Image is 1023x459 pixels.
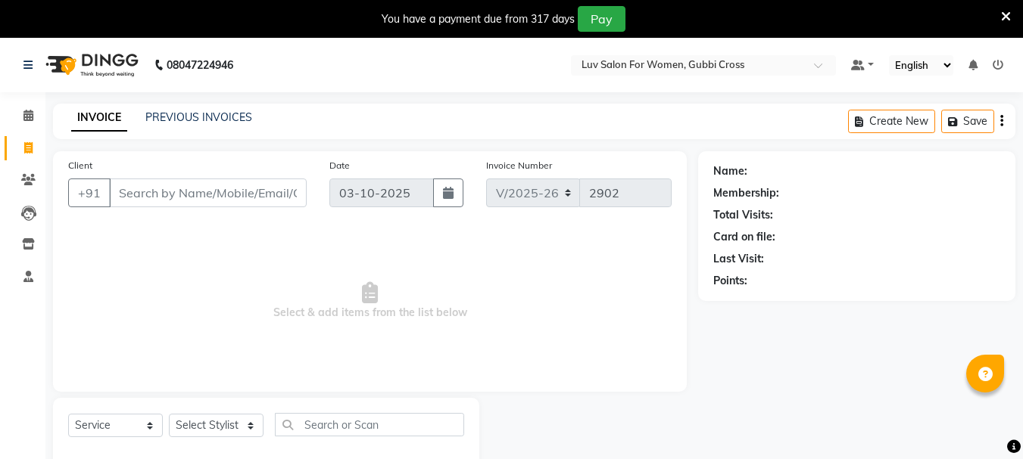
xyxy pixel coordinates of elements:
input: Search by Name/Mobile/Email/Code [109,178,307,207]
a: PREVIOUS INVOICES [145,110,252,124]
div: Name: [713,163,747,179]
div: Points: [713,273,747,289]
label: Client [68,159,92,172]
div: Membership: [713,185,779,201]
div: Last Visit: [713,251,764,267]
b: 08047224946 [167,44,233,86]
span: Select & add items from the list below [68,225,672,377]
iframe: chat widget [959,399,1008,444]
img: logo [39,44,142,86]
button: Create New [848,110,935,133]
div: You have a payment due from 317 days [382,11,575,27]
div: Card on file: [713,229,775,245]
label: Date [329,159,350,172]
label: Invoice Number [486,159,552,172]
div: Total Visits: [713,207,773,223]
button: Save [941,110,994,133]
a: INVOICE [71,104,127,132]
button: Pay [578,6,625,32]
input: Search or Scan [275,413,464,436]
button: +91 [68,178,111,207]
